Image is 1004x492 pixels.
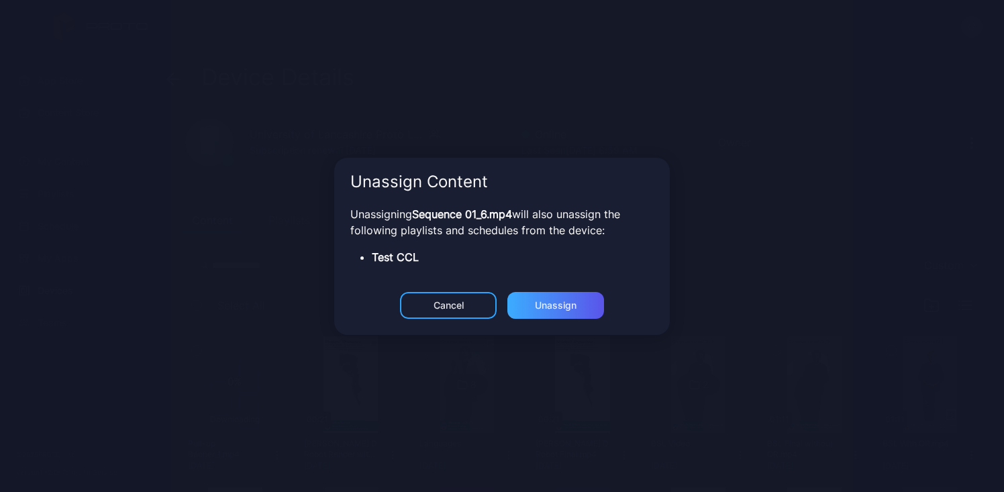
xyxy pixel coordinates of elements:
button: Unassign [507,292,604,319]
button: Cancel [400,292,497,319]
div: Cancel [434,300,464,311]
strong: Sequence 01_6.mp4 [412,207,512,221]
strong: Test CCL [372,250,419,264]
div: Unassign [535,300,576,311]
div: Unassign Content [350,174,654,190]
p: Unassigning will also unassign the following playlists and schedules from the device: [350,206,654,238]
